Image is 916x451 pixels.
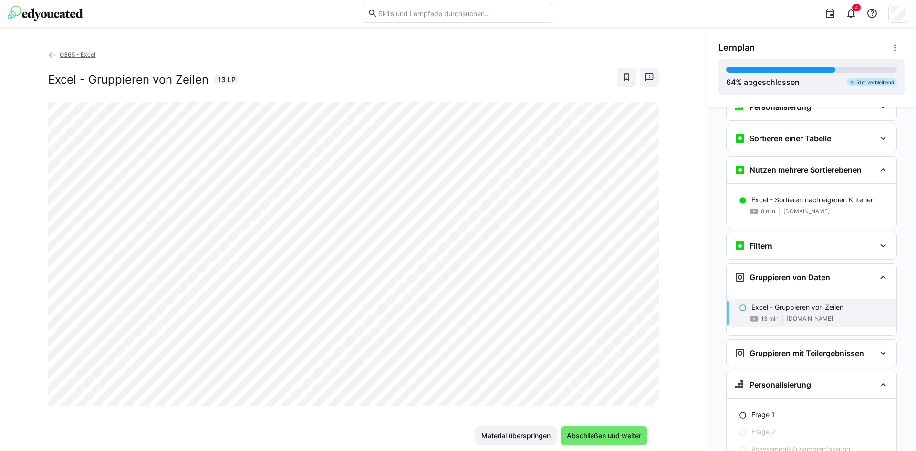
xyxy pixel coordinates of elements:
h3: Nutzen mehrere Sortierebenen [749,165,862,175]
p: Excel - Sortieren nach eigenen Kriterien [751,195,874,205]
span: [DOMAIN_NAME] [787,315,833,323]
span: Lernplan [718,42,755,53]
p: Frage 2 [751,427,775,437]
h3: Sortieren einer Tabelle [749,134,831,143]
h3: Gruppieren von Daten [749,273,830,282]
h3: Gruppieren mit Teilergebnissen [749,348,864,358]
input: Skills und Lernpfade durchsuchen… [377,9,548,18]
h3: Filtern [749,241,772,251]
span: O365 - Excel [60,51,95,58]
span: Material überspringen [480,431,552,441]
span: 64 [726,77,736,87]
button: Abschließen und weiter [561,426,647,445]
a: O365 - Excel [48,51,96,58]
span: 8 min [761,208,775,215]
span: 13 min [761,315,779,323]
button: Material überspringen [475,426,557,445]
h3: Personalisierung [749,102,811,112]
span: 4 [855,5,858,10]
p: Excel - Gruppieren von Zeilen [751,303,843,312]
span: [DOMAIN_NAME] [783,208,830,215]
div: % abgeschlossen [726,76,800,88]
h2: Excel - Gruppieren von Zeilen [48,73,208,87]
p: Frage 1 [751,410,775,420]
h3: Personalisierung [749,380,811,389]
div: 1h 51m verbleibend [847,78,897,86]
span: 13 LP [218,75,236,84]
span: Abschließen und weiter [565,431,643,441]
